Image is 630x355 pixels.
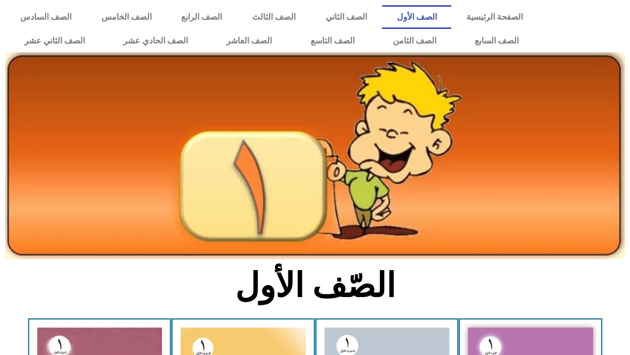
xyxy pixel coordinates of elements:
a: الصف الثالث [237,5,311,29]
a: الصف السادس [5,5,86,29]
a: الصف السابع [456,29,538,53]
a: الصف التاسع [291,29,374,53]
a: الصف العاشر [207,29,291,53]
a: الصف الثاني [311,5,382,29]
a: الصف الحادي عشر [104,29,207,53]
a: الصف الثامن [374,29,456,53]
a: الصف الأول [382,5,452,29]
a: الصف الثاني عشر [5,29,104,53]
a: الصفحة الرئيسية [451,5,538,29]
a: الصف الخامس [86,5,167,29]
a: الصف الرابع [166,5,237,29]
h2: الصّف الأول [144,265,486,306]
